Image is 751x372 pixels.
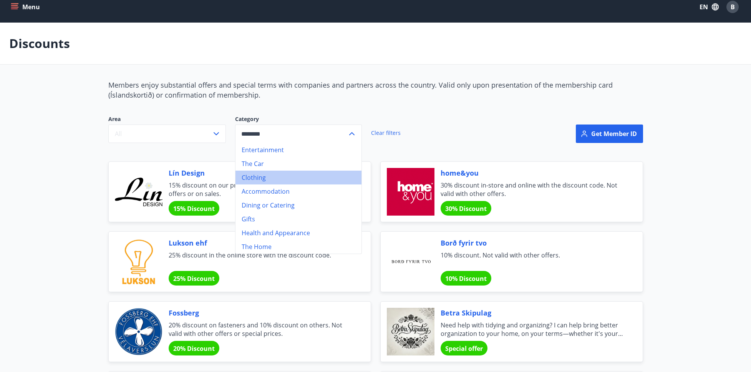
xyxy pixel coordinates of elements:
li: The Car [235,157,361,171]
span: B [731,3,735,11]
span: 20% discount on fasteners and 10% discount on others. Not valid with other offers or special prices. [169,321,352,338]
span: 30% Discount [445,204,487,213]
span: Lín Design [169,168,352,178]
li: Accommodation [235,184,361,198]
span: 20% Discount [173,344,215,353]
span: All [115,130,122,138]
li: Clothing [235,171,361,184]
p: Discounts [9,35,70,52]
span: 15% discount on our products in-store. Not valid with other offers or on sales. [169,181,352,198]
span: Borð fyrir tvo [441,238,624,248]
li: Entertainment [235,143,361,157]
span: Lukson ehf [169,238,352,248]
li: Dining or Catering [235,198,361,212]
button: All [108,125,226,143]
li: The Home [235,240,361,254]
span: Members enjoy substantial offers and special terms with companies and partners across the country... [108,80,613,100]
span: 30% discount in-store and online with the discount code. Not valid with other offers. [441,181,624,198]
label: Category [235,115,362,123]
span: home&you [441,168,624,178]
button: Get member ID [576,125,643,143]
span: 25% discount in the online store with the discount code. [169,251,352,268]
span: Area [108,115,226,125]
span: Special offer [445,344,483,353]
span: Need help with tidying and organizing? I can help bring better organization to your home, on your... [441,321,624,338]
li: Health and Appearance [235,226,361,240]
span: 25% Discount [173,274,215,283]
li: Gifts [235,212,361,226]
span: 15% Discount [173,204,215,213]
span: Betra Skipulag [441,308,624,318]
span: 10% Discount [445,274,487,283]
span: 10% discount. Not valid with other offers. [441,251,624,268]
a: Clear filters [371,125,401,141]
span: Fossberg [169,308,352,318]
